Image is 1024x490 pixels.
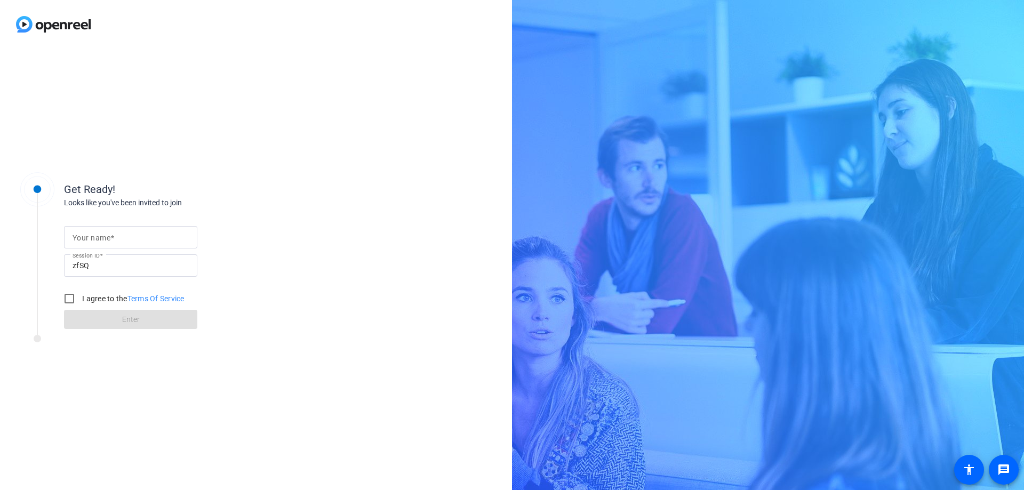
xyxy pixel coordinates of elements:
div: Looks like you've been invited to join [64,197,277,208]
mat-icon: message [997,463,1010,476]
mat-label: Session ID [73,252,100,259]
a: Terms Of Service [127,294,185,303]
label: I agree to the [80,293,185,304]
mat-label: Your name [73,234,110,242]
div: Get Ready! [64,181,277,197]
mat-icon: accessibility [963,463,975,476]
